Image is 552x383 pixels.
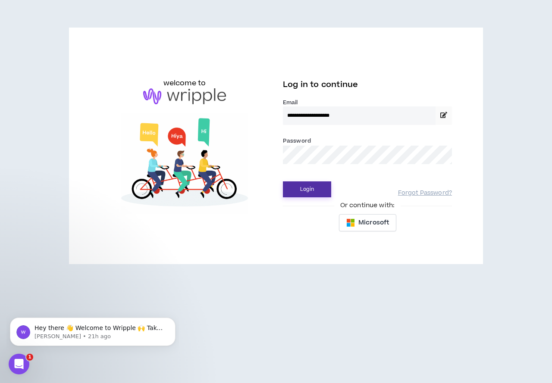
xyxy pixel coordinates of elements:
[339,214,396,231] button: Microsoft
[143,88,226,105] img: logo-brand.png
[283,79,358,90] span: Log in to continue
[283,181,331,197] button: Login
[358,218,389,227] span: Microsoft
[334,201,401,210] span: Or continue with:
[283,99,452,106] label: Email
[100,113,269,214] img: Welcome to Wripple
[163,78,206,88] h6: welcome to
[9,354,29,374] iframe: Intercom live chat
[283,137,311,145] label: Password
[398,189,452,197] a: Forgot Password?
[26,354,33,361] span: 1
[6,299,179,360] iframe: Intercom notifications message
